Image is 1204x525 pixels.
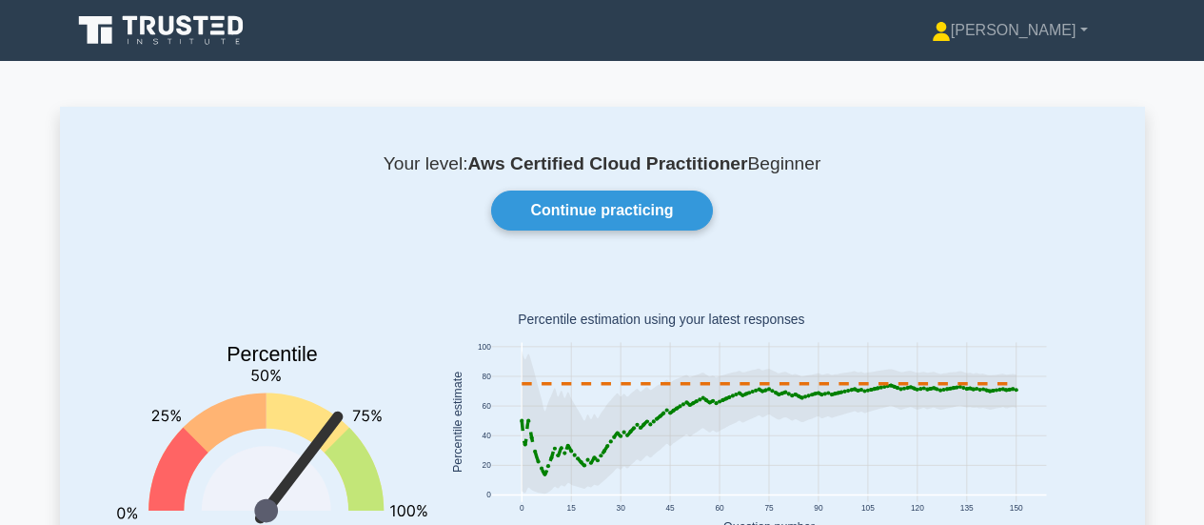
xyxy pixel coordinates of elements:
[477,342,490,352] text: 100
[486,491,491,500] text: 0
[482,461,491,471] text: 20
[715,503,724,513] text: 60
[814,503,823,513] text: 90
[886,11,1134,50] a: [PERSON_NAME]
[482,401,491,411] text: 60
[468,153,748,173] b: Aws Certified Cloud Practitioner
[665,503,675,513] text: 45
[491,191,712,231] a: Continue practicing
[106,152,1099,175] p: Your level: Beginner
[616,503,625,513] text: 30
[566,503,576,513] text: 15
[451,372,464,473] text: Percentile estimate
[227,343,318,366] text: Percentile
[482,372,491,381] text: 80
[764,503,774,513] text: 75
[860,503,874,513] text: 105
[518,313,804,328] text: Percentile estimation using your latest responses
[1009,503,1022,513] text: 150
[959,503,973,513] text: 135
[910,503,923,513] text: 120
[482,432,491,441] text: 40
[519,503,523,513] text: 0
